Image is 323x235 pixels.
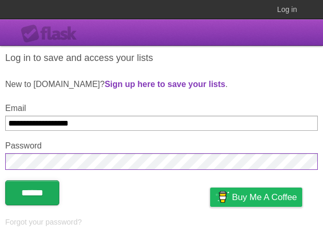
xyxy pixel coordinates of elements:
span: Buy me a coffee [232,188,297,206]
label: Password [5,141,318,151]
h1: Log in to save and access your lists [5,51,318,65]
a: Sign up here to save your lists [105,80,225,89]
div: Flask [21,24,83,43]
img: Buy me a coffee [215,188,229,206]
a: Buy me a coffee [210,188,302,207]
p: New to [DOMAIN_NAME]? . [5,78,318,91]
label: Email [5,104,318,113]
a: Forgot your password? [5,218,82,226]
